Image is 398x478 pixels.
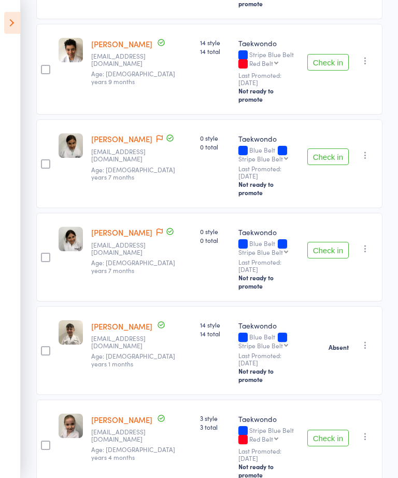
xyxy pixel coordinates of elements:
div: Stripe Blue Belt [238,249,283,255]
small: jessicaleggo82@gmail.com [91,335,159,350]
div: Not ready to promote [238,87,299,103]
div: Taekwondo [238,133,299,144]
strong: Absent [329,343,349,351]
div: Not ready to promote [238,274,299,290]
button: Check in [307,148,349,165]
div: Red Belt [249,435,273,442]
img: image1726123006.png [59,133,83,158]
div: Stripe Blue Belt [238,155,283,162]
a: [PERSON_NAME] [91,321,152,332]
small: Tinabee80s@hotmail.com [91,241,159,256]
span: Age: [DEMOGRAPHIC_DATA] years 9 months [91,69,175,85]
div: Red Belt [249,60,273,66]
div: Taekwondo [238,414,299,424]
div: Stripe Blue Belt [238,427,299,444]
small: Last Promoted: [DATE] [238,72,299,87]
a: [PERSON_NAME] [91,227,152,238]
span: 14 style [200,320,230,329]
span: 0 style [200,227,230,236]
small: Tinabee80s@hotmail.com [91,148,159,163]
span: 0 style [200,133,230,142]
div: Taekwondo [238,320,299,331]
div: Blue Belt [238,333,299,349]
span: Age: [DEMOGRAPHIC_DATA] years 1 months [91,351,175,367]
div: Taekwondo [238,227,299,237]
button: Check in [307,242,349,258]
div: Taekwondo [238,38,299,48]
a: [PERSON_NAME] [91,133,152,144]
button: Check in [307,430,349,446]
small: Last Promoted: [DATE] [238,258,299,274]
div: Stripe Blue Belt [238,51,299,69]
span: 14 style [200,38,230,47]
div: Not ready to promote [238,180,299,197]
div: Blue Belt [238,240,299,255]
button: Check in [307,54,349,71]
div: Not ready to promote [238,367,299,384]
img: image1726123033.png [59,227,83,251]
small: Last Promoted: [DATE] [238,165,299,180]
a: [PERSON_NAME] [91,414,152,425]
small: ekhallett@gmail.com [91,428,159,443]
span: 14 total [200,329,230,338]
span: 3 style [200,414,230,422]
span: Age: [DEMOGRAPHIC_DATA] years 7 months [91,258,175,274]
span: Age: [DEMOGRAPHIC_DATA] years 7 months [91,165,175,181]
img: image1675463355.png [59,320,83,345]
span: 14 total [200,47,230,56]
img: image1685155681.png [59,38,83,62]
div: Stripe Blue Belt [238,342,283,349]
span: 0 total [200,142,230,151]
span: Age: [DEMOGRAPHIC_DATA] years 4 months [91,445,175,461]
div: Blue Belt [238,146,299,162]
small: Last Promoted: [DATE] [238,352,299,367]
span: 0 total [200,236,230,244]
a: [PERSON_NAME] [91,38,152,49]
small: Last Promoted: [DATE] [238,447,299,462]
small: cristinakhoury1@gmail.com [91,52,159,67]
span: 3 total [200,422,230,431]
img: image1714779273.png [59,414,83,438]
